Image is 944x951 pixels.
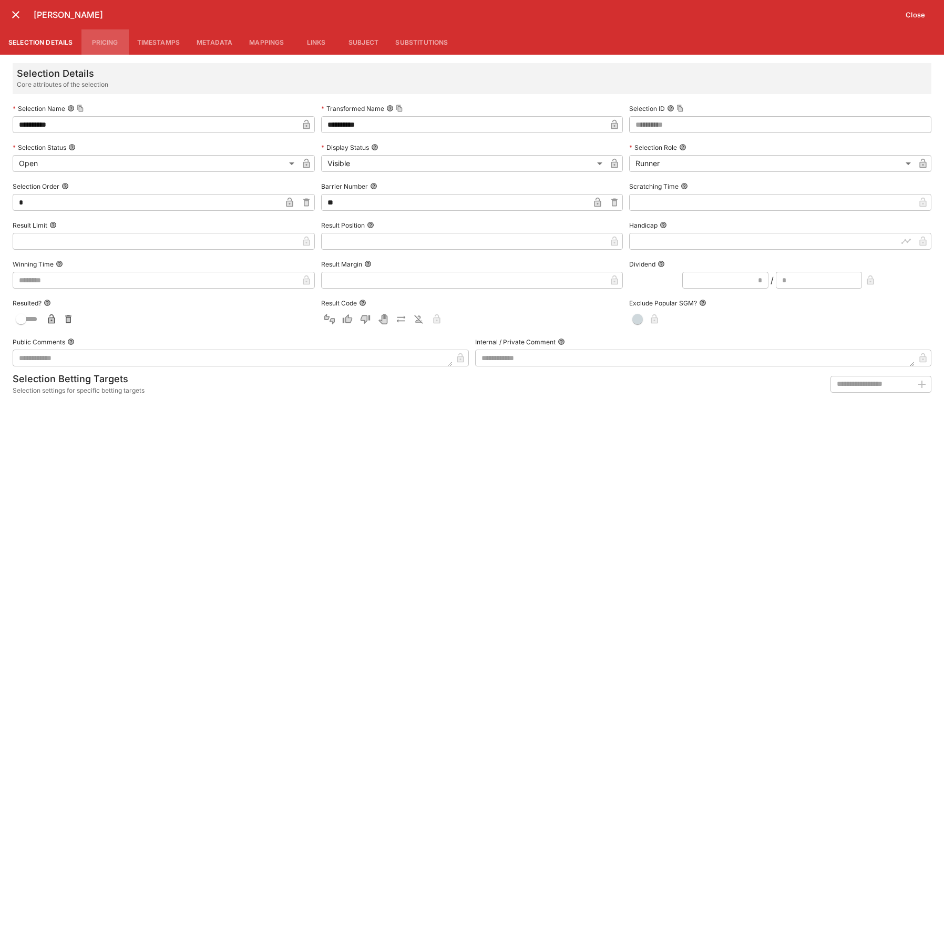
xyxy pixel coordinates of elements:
p: Display Status [321,143,369,152]
p: Result Margin [321,260,362,269]
p: Resulted? [13,299,42,308]
div: Visible [321,155,607,172]
button: close [6,5,25,24]
button: Lose [357,311,374,328]
button: Winning Time [56,260,63,268]
button: Copy To Clipboard [396,105,403,112]
button: Selection Role [679,144,686,151]
button: Selection IDCopy To Clipboard [667,105,674,112]
button: Result Margin [364,260,372,268]
p: Handicap [629,221,658,230]
button: Result Code [359,299,366,306]
button: Resulted? [44,299,51,306]
button: Timestamps [129,29,189,55]
button: Metadata [188,29,241,55]
button: Push [393,311,409,328]
p: Result Position [321,221,365,230]
button: Links [292,29,340,55]
button: Selection Status [68,144,76,151]
button: Not Set [321,311,338,328]
button: Copy To Clipboard [77,105,84,112]
p: Transformed Name [321,104,384,113]
p: Result Code [321,299,357,308]
button: Dividend [658,260,665,268]
button: Subject [340,29,387,55]
button: Display Status [371,144,378,151]
p: Selection Name [13,104,65,113]
p: Selection ID [629,104,665,113]
button: Substitutions [387,29,456,55]
button: Selection Order [61,182,69,190]
button: Eliminated In Play [411,311,427,328]
h5: Selection Betting Targets [13,373,145,385]
p: Winning Time [13,260,54,269]
div: / [771,274,774,287]
button: Barrier Number [370,182,377,190]
h6: [PERSON_NAME] [34,9,899,21]
h5: Selection Details [17,67,108,79]
div: Runner [629,155,915,172]
button: Win [339,311,356,328]
p: Dividend [629,260,655,269]
button: Pricing [81,29,129,55]
p: Selection Order [13,182,59,191]
p: Public Comments [13,338,65,346]
button: Result Limit [49,221,57,229]
button: Public Comments [67,338,75,345]
button: Selection NameCopy To Clipboard [67,105,75,112]
p: Exclude Popular SGM? [629,299,697,308]
span: Selection settings for specific betting targets [13,385,145,396]
button: Internal / Private Comment [558,338,565,345]
button: Transformed NameCopy To Clipboard [386,105,394,112]
p: Scratching Time [629,182,679,191]
p: Selection Role [629,143,677,152]
button: Mappings [241,29,292,55]
div: Open [13,155,298,172]
button: Copy To Clipboard [676,105,684,112]
button: Void [375,311,392,328]
p: Selection Status [13,143,66,152]
p: Result Limit [13,221,47,230]
button: Close [899,6,931,23]
p: Barrier Number [321,182,368,191]
span: Core attributes of the selection [17,79,108,90]
button: Handicap [660,221,667,229]
p: Internal / Private Comment [475,338,556,346]
button: Scratching Time [681,182,688,190]
button: Result Position [367,221,374,229]
button: Exclude Popular SGM? [699,299,706,306]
